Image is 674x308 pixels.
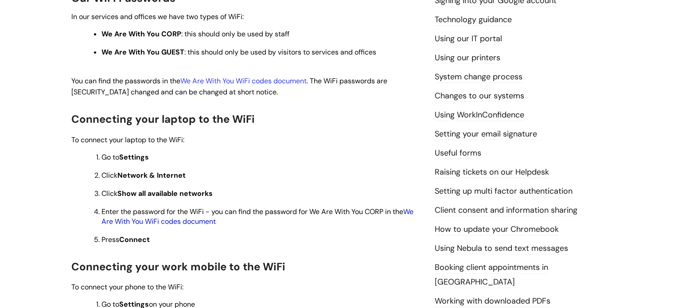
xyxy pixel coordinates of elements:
a: How to update your Chromebook [435,224,559,235]
span: Enter the password for the WiFi - you can find the password for We Are With You CORP in the [101,207,413,226]
strong: Connect [119,235,150,244]
span: Go to [101,152,149,162]
a: Using Nebula to send text messages [435,243,568,254]
a: Client consent and information sharing [435,205,577,216]
strong: Settings [119,152,149,162]
a: We Are With You WiFi codes document [180,76,307,86]
a: Changes to our systems [435,90,524,102]
strong: Network & Internet [117,171,186,180]
a: System change process [435,71,522,83]
span: Connecting your work mobile to the WiFi [71,260,285,273]
span: : this should only be used by visitors to services and offices [101,47,376,57]
strong: Show all available networks [117,189,213,198]
a: We Are With You WiFi codes document [101,207,413,226]
a: Raising tickets on our Helpdesk [435,167,549,178]
span: In our services and offices we have two types of WiFi: [71,12,244,21]
span: To connect your phone to the WiFi: [71,282,183,292]
span: To connect your laptop to the WiFi: [71,135,184,144]
a: Useful forms [435,148,481,159]
a: Working with downloaded PDFs [435,296,550,307]
strong: We Are With You CORP [101,29,181,39]
a: Using WorkInConfidence [435,109,524,121]
a: Technology guidance [435,14,512,26]
a: Using our IT portal [435,33,502,45]
span: Click [101,171,186,180]
a: Setting your email signature [435,129,537,140]
a: Setting up multi factor authentication [435,186,573,197]
strong: We Are With You GUEST [101,47,184,57]
a: Booking client appointments in [GEOGRAPHIC_DATA] [435,262,548,288]
span: Press [101,235,150,244]
span: Click [101,189,213,198]
span: You can find the passwords in the . The WiFi passwords are [SECURITY_DATA] changed and can be cha... [71,76,387,97]
a: Using our printers [435,52,500,64]
span: Connecting your laptop to the WiFi [71,112,255,126]
span: : this should only be used by staff [101,29,289,39]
